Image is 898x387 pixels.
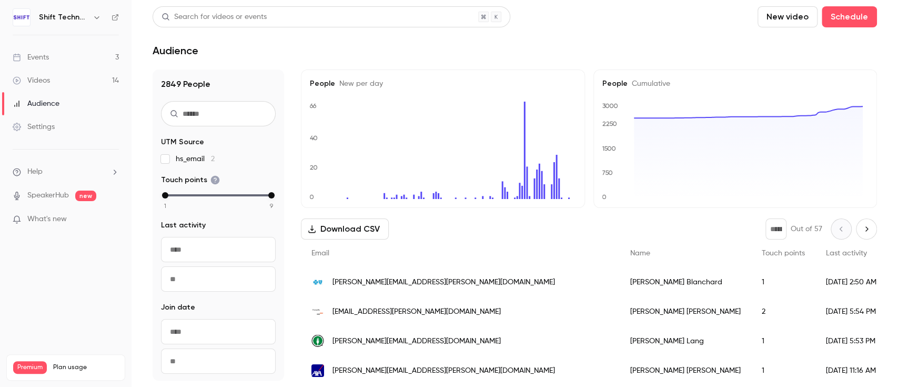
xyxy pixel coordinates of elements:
div: [PERSON_NAME] [PERSON_NAME] [620,356,751,385]
text: 0 [309,193,314,201]
div: [PERSON_NAME] Blanchard [620,267,751,297]
span: [PERSON_NAME][EMAIL_ADDRESS][PERSON_NAME][DOMAIN_NAME] [332,277,555,288]
img: partnerre.com [311,305,324,318]
div: Audience [13,98,59,109]
span: [EMAIL_ADDRESS][PERSON_NAME][DOMAIN_NAME] [332,306,501,317]
span: 2 [211,155,215,163]
img: platerate.com [311,334,324,348]
button: Schedule [822,6,877,27]
div: Videos [13,75,50,86]
p: Out of 57 [791,224,822,234]
img: Shift Technology [13,9,30,26]
div: Search for videos or events [162,12,267,23]
span: Cumulative [628,80,670,87]
a: SpeakerHub [27,190,69,201]
text: 0 [602,193,607,201]
text: 750 [602,169,613,176]
div: [DATE] 5:54 PM [815,297,890,326]
text: 2250 [602,120,617,127]
text: 66 [309,102,317,110]
span: Name [630,250,650,257]
text: 1500 [602,145,616,152]
div: min [162,192,168,199]
h6: Shift Technology [39,12,88,23]
span: What's new [27,214,67,225]
div: [PERSON_NAME] Lang [620,326,751,356]
div: [DATE] 5:53 PM [815,326,890,356]
span: UTM Source [161,137,204,147]
div: [DATE] 11:16 AM [815,356,890,385]
text: 20 [310,164,318,171]
span: Join date [161,302,195,313]
div: Settings [13,122,55,132]
div: Events [13,52,49,63]
div: 1 [751,326,815,356]
text: 3000 [602,102,618,110]
span: Email [311,250,329,257]
span: [PERSON_NAME][EMAIL_ADDRESS][DOMAIN_NAME] [332,336,501,347]
span: Help [27,166,43,177]
button: Download CSV [301,219,389,240]
span: Last activity [826,250,867,257]
span: hs_email [176,154,215,164]
span: Touch points [762,250,805,257]
img: axa.ch [311,364,324,377]
iframe: Noticeable Trigger [106,215,119,224]
div: 1 [751,356,815,385]
span: [PERSON_NAME][EMAIL_ADDRESS][PERSON_NAME][DOMAIN_NAME] [332,365,555,376]
span: Touch points [161,175,220,185]
img: bluecrossmn.com [311,276,324,289]
div: [PERSON_NAME] [PERSON_NAME] [620,297,751,326]
span: Last activity [161,220,206,231]
div: 1 [751,267,815,297]
span: Plan usage [53,363,118,372]
button: New video [758,6,818,27]
div: 2 [751,297,815,326]
div: [DATE] 2:50 AM [815,267,890,297]
h1: Audience [153,44,198,57]
h5: People [602,78,869,89]
div: max [268,192,275,199]
li: help-dropdown-opener [13,166,119,177]
span: new [75,191,96,201]
button: Next page [856,219,877,240]
span: 9 [270,201,273,211]
span: 1 [164,201,166,211]
h5: People [310,78,576,89]
span: Premium [13,361,47,374]
text: 40 [310,134,318,142]
span: New per day [335,80,383,87]
h1: 2849 People [161,78,276,91]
